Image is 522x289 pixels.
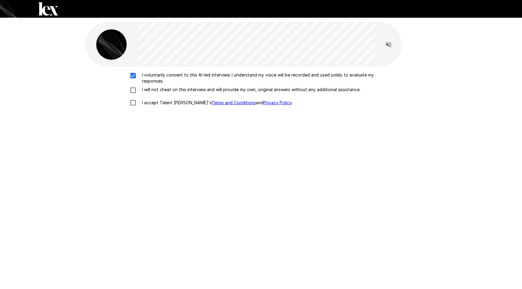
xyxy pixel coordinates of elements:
a: Privacy Policy [263,100,292,105]
p: I will not cheat on this interview and will provide my own, original answers without any addition... [140,87,361,93]
img: lex_avatar2.png [96,29,127,60]
p: I accept Talent [PERSON_NAME]'s and . [140,100,292,106]
a: Terms and Conditions [212,100,256,105]
p: I voluntarily consent to this AI-led interview. I understand my voice will be recorded and used s... [140,72,395,84]
button: Read questions aloud [382,38,395,51]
